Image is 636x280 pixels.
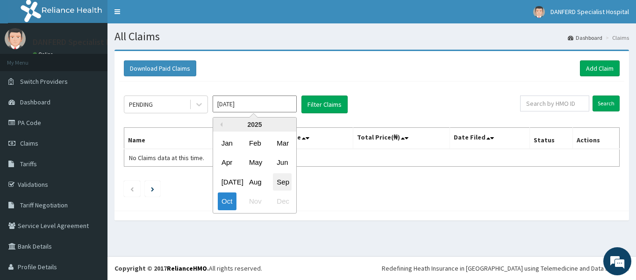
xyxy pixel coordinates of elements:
a: Next page [151,184,154,193]
h1: All Claims [114,30,629,43]
a: Add Claim [580,60,620,76]
th: Status [530,128,573,149]
button: Download Paid Claims [124,60,196,76]
div: Choose September 2025 [273,173,292,191]
textarea: Type your message and hit 'Enter' [5,183,178,216]
span: We're online! [54,81,129,176]
button: Previous Year [218,122,222,127]
footer: All rights reserved. [107,256,636,280]
img: User Image [5,28,26,49]
div: Minimize live chat window [153,5,176,27]
span: Tariff Negotiation [20,201,68,209]
div: Choose October 2025 [218,193,236,210]
span: No Claims data at this time. [129,154,204,162]
span: Tariffs [20,160,37,168]
img: d_794563401_company_1708531726252_794563401 [17,47,38,70]
div: PENDING [129,100,153,109]
th: Total Price(₦) [353,128,450,149]
input: Search by HMO ID [520,96,589,111]
input: Select Month and Year [213,96,297,112]
li: Claims [603,34,629,42]
div: Choose February 2025 [245,134,264,152]
strong: Copyright © 2017 . [114,264,209,273]
th: Name [124,128,249,149]
span: Claims [20,139,38,147]
a: Dashboard [568,34,602,42]
span: Dashboard [20,98,50,106]
input: Search [593,96,620,111]
th: Actions [573,128,620,149]
p: DANFERD Specialist Hospital [33,38,137,46]
button: Filter Claims [301,96,348,113]
th: Date Filed [450,128,529,149]
div: Choose March 2025 [273,134,292,152]
div: Chat with us now [49,52,157,65]
div: 2025 [213,118,296,132]
img: User Image [533,6,545,18]
a: Previous page [130,184,134,193]
div: Redefining Heath Insurance in [GEOGRAPHIC_DATA] using Telemedicine and Data Science! [382,264,629,273]
div: Choose January 2025 [218,134,236,152]
div: month 2025-10 [213,133,296,211]
a: Online [33,51,55,58]
div: Choose June 2025 [273,154,292,171]
div: Choose August 2025 [245,173,264,191]
div: Choose May 2025 [245,154,264,171]
span: DANFERD Specialist Hospital [550,7,629,16]
a: RelianceHMO [167,264,207,273]
div: Choose April 2025 [218,154,236,171]
span: Switch Providers [20,77,68,86]
div: Choose July 2025 [218,173,236,191]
